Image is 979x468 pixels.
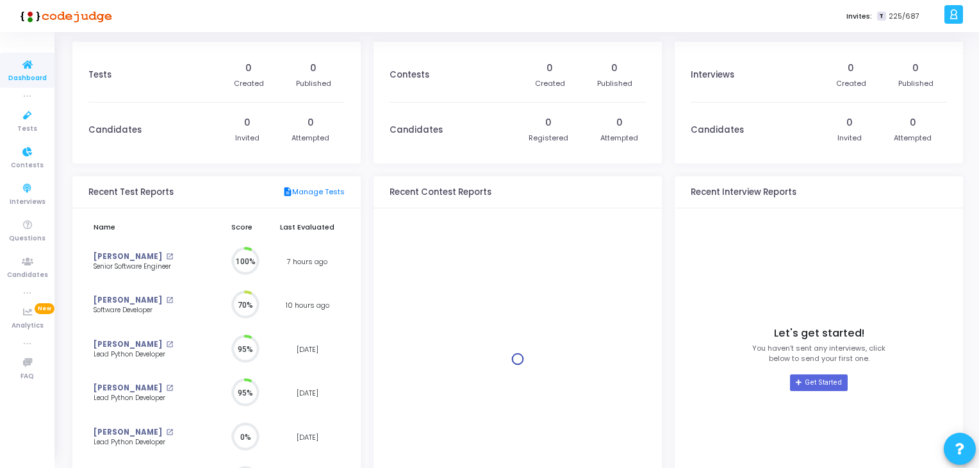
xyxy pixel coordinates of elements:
mat-icon: open_in_new [166,385,173,392]
span: 225/687 [889,11,919,22]
h3: Recent Contest Reports [390,187,491,197]
div: Created [535,78,565,89]
mat-icon: open_in_new [166,253,173,260]
a: [PERSON_NAME] [94,251,162,262]
div: 0 [545,116,552,130]
td: 7 hours ago [270,240,345,284]
h4: Let's get started! [774,327,864,340]
span: Candidates [7,270,48,281]
h3: Interviews [691,70,734,80]
h3: Recent Test Reports [88,187,174,197]
div: Invited [837,133,862,144]
div: Published [597,78,632,89]
h3: Candidates [390,125,443,135]
div: 0 [611,62,618,75]
td: [DATE] [270,328,345,372]
td: [DATE] [270,371,345,415]
div: Attempted [600,133,638,144]
div: 0 [616,116,623,130]
mat-icon: open_in_new [166,341,173,348]
p: You haven’t sent any interviews, click below to send your first one. [752,343,885,364]
div: Lead Python Developer [94,394,193,403]
mat-icon: open_in_new [166,297,173,304]
div: 0 [846,116,853,130]
td: [DATE] [270,415,345,460]
span: New [35,303,54,314]
th: Score [214,215,270,240]
div: Registered [529,133,568,144]
div: Software Developer [94,306,193,315]
h3: Tests [88,70,111,80]
div: 0 [910,116,916,130]
div: 0 [848,62,854,75]
span: T [877,12,885,21]
td: 10 hours ago [270,283,345,328]
h3: Candidates [88,125,142,135]
div: 0 [547,62,553,75]
th: Last Evaluated [270,215,345,240]
div: Attempted [894,133,932,144]
span: Interviews [10,197,45,208]
a: [PERSON_NAME] [94,383,162,394]
div: 0 [244,116,251,130]
div: 0 [245,62,252,75]
span: Questions [9,233,45,244]
span: Contests [11,160,44,171]
a: Manage Tests [283,187,345,198]
h3: Candidates [691,125,744,135]
div: 0 [912,62,919,75]
label: Invites: [846,11,872,22]
div: Published [296,78,331,89]
th: Name [88,215,214,240]
div: Published [898,78,934,89]
a: [PERSON_NAME] [94,427,162,438]
div: Invited [235,133,259,144]
div: Lead Python Developer [94,350,193,360]
div: Lead Python Developer [94,438,193,447]
h3: Recent Interview Reports [691,187,796,197]
h3: Contests [390,70,429,80]
span: Analytics [12,321,44,331]
span: Dashboard [8,73,47,84]
img: logo [16,3,112,29]
div: 0 [308,116,314,130]
a: Get Started [790,374,847,391]
div: Created [234,78,264,89]
mat-icon: open_in_new [166,429,173,436]
mat-icon: description [283,187,292,198]
div: Created [836,78,866,89]
span: FAQ [21,371,34,382]
div: 0 [310,62,317,75]
a: [PERSON_NAME] [94,295,162,306]
a: [PERSON_NAME] [94,339,162,350]
div: Senior Software Engineer [94,262,193,272]
span: Tests [17,124,37,135]
div: Attempted [292,133,329,144]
